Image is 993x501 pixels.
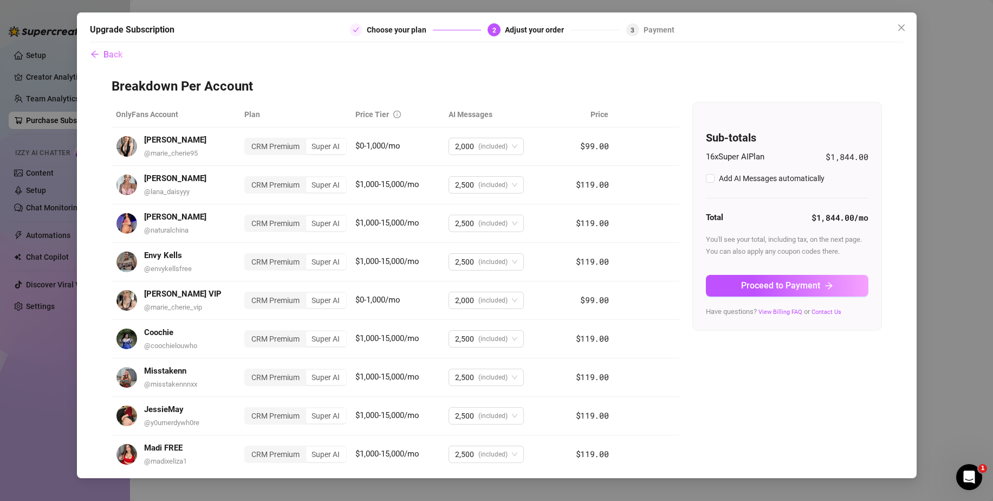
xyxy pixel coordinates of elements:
[355,372,419,382] span: $1,000-15,000/mo
[478,408,508,424] span: (included)
[478,292,508,309] span: (included)
[244,330,347,348] div: segmented control
[144,135,206,145] strong: [PERSON_NAME]
[144,327,173,337] strong: Coochie
[893,19,910,36] button: Close
[455,138,474,155] span: 2,000
[112,102,241,127] th: OnlyFans Account
[478,138,508,155] span: (included)
[706,235,862,255] span: You'll see your total, including tax, on the next page. You can also apply any coupon codes there.
[244,253,347,271] div: segmented control
[244,138,347,155] div: segmented control
[245,216,306,231] div: CRM Premium
[367,23,433,36] div: Choose your plan
[978,464,987,473] span: 1
[455,254,474,270] span: 2,500
[144,303,202,311] span: @ marie_cherie_vip
[245,447,306,462] div: CRM Premium
[444,102,561,127] th: AI Messages
[144,265,192,273] span: @ envykellsfree
[116,406,137,426] img: avatar.jpg
[393,111,401,118] span: info-circle
[144,366,186,376] strong: Misstakenn
[576,256,609,267] span: $119.00
[478,369,508,386] span: (included)
[306,216,346,231] div: Super AI
[478,331,508,347] span: (included)
[244,292,347,309] div: segmented control
[956,464,982,490] iframe: Intercom live chat
[576,448,609,459] span: $119.00
[455,408,474,424] span: 2,500
[355,449,419,459] span: $1,000-15,000/mo
[580,294,608,305] span: $99.00
[144,443,183,453] strong: Madi FREE
[355,179,419,189] span: $1,000-15,000/mo
[478,446,508,463] span: (included)
[245,293,306,308] div: CRM Premium
[355,110,389,119] span: Price Tier
[144,251,182,260] strong: Envy Kells
[245,370,306,385] div: CRM Premium
[306,293,346,308] div: Super AI
[116,290,137,311] img: avatar.jpg
[353,27,359,33] span: check
[144,174,206,183] strong: [PERSON_NAME]
[116,367,137,388] img: avatar.jpg
[505,23,570,36] div: Adjust your order
[455,215,474,232] span: 2,500
[478,254,508,270] span: (included)
[478,177,508,193] span: (included)
[355,333,419,343] span: $1,000-15,000/mo
[706,307,841,316] span: Have questions? or
[244,215,347,232] div: segmented control
[306,254,346,269] div: Super AI
[245,331,306,346] div: CRM Premium
[455,177,474,193] span: 2,500
[455,331,474,347] span: 2,500
[306,331,346,346] div: Super AI
[741,280,820,291] span: Proceed to Payment
[355,295,400,305] span: $0-1,000/mo
[825,281,833,290] span: arrow-right
[355,256,419,266] span: $1,000-15,000/mo
[245,177,306,192] div: CRM Premium
[144,212,206,222] strong: [PERSON_NAME]
[144,457,187,465] span: @ madixeliza1
[116,175,137,195] img: avatar.jpg
[306,139,346,154] div: Super AI
[812,309,841,316] a: Contact Us
[706,130,868,145] h4: Sub-totals
[144,188,190,196] span: @ lana_daisyyy
[244,176,347,194] div: segmented control
[355,141,400,151] span: $0-1,000/mo
[245,408,306,423] div: CRM Premium
[576,333,609,344] span: $119.00
[492,27,496,34] span: 2
[306,370,346,385] div: Super AI
[144,149,198,157] span: @ marie_cherie95
[561,102,613,127] th: Price
[240,102,351,127] th: Plan
[580,140,608,151] span: $99.00
[144,289,222,299] strong: [PERSON_NAME] VIP
[706,151,764,164] span: 16 x Super AI Plan
[455,446,474,463] span: 2,500
[576,371,609,382] span: $119.00
[116,252,137,272] img: avatar.jpg
[116,136,137,157] img: avatar.jpg
[758,309,802,316] a: View Billing FAQ
[245,139,306,154] div: CRM Premium
[719,172,825,184] div: Add AI Messages automatically
[306,408,346,423] div: Super AI
[897,23,906,32] span: close
[306,177,346,192] div: Super AI
[90,23,174,36] h5: Upgrade Subscription
[112,78,882,95] h3: Breakdown Per Account
[706,213,723,222] strong: Total
[631,27,634,34] span: 3
[90,50,99,59] span: arrow-left
[144,226,189,234] span: @ naturalchina
[144,404,184,414] strong: JessieMay
[116,213,137,234] img: avatar.jpg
